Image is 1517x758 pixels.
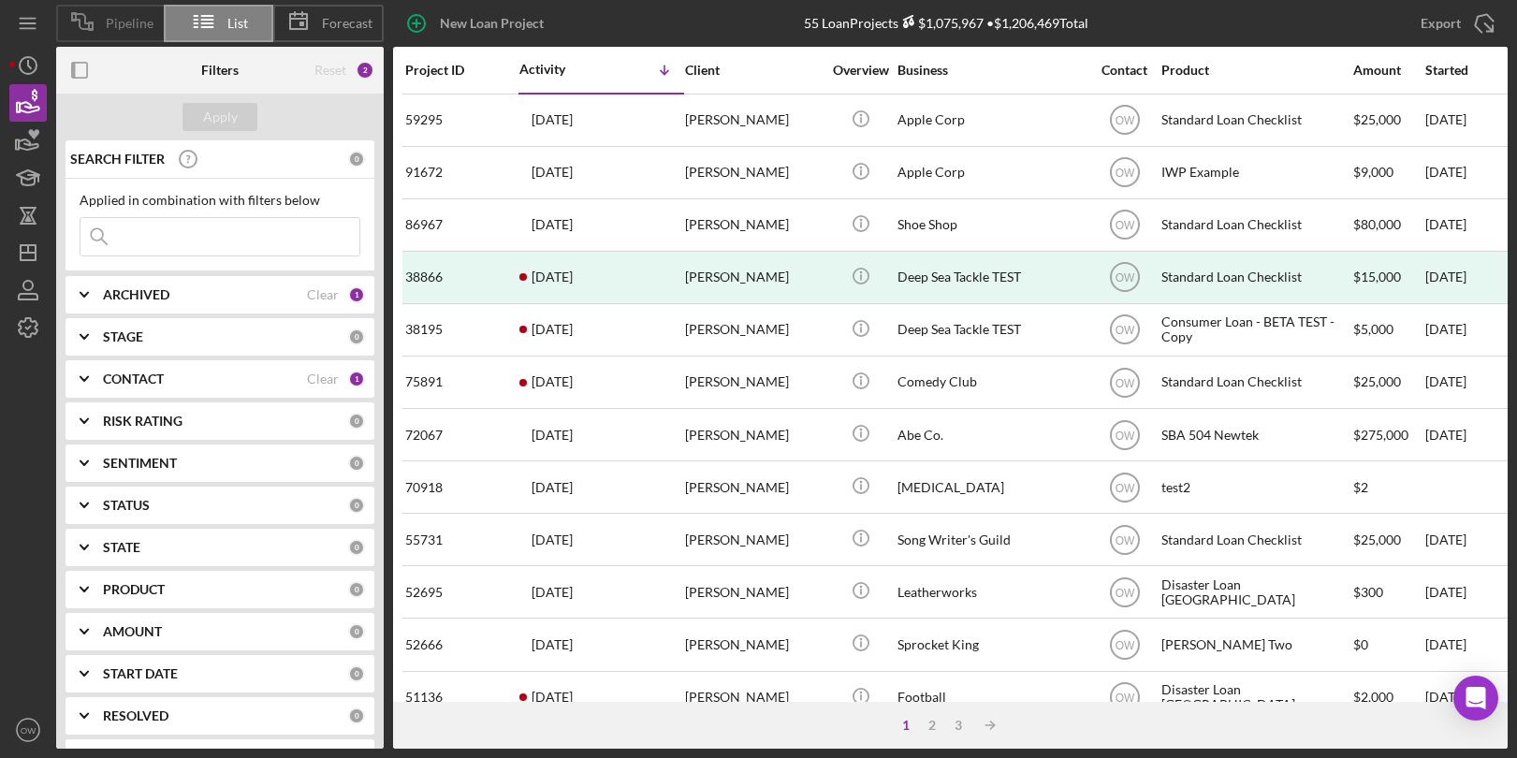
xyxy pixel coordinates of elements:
div: Started [1425,63,1510,78]
div: Clear [307,372,339,386]
span: $2 [1353,479,1368,495]
div: SBA 504 Newtek [1161,410,1349,459]
div: [PERSON_NAME] [685,253,821,302]
div: [PERSON_NAME] [685,200,821,250]
time: 2025-02-07 21:28 [532,270,573,284]
div: Deep Sea Tackle TEST [897,305,1085,355]
div: Contact [1089,63,1160,78]
b: ARCHIVED [103,287,169,302]
b: AMOUNT [103,624,162,639]
div: 52695 [405,567,518,617]
div: 91672 [405,148,518,197]
b: RISK RATING [103,414,182,429]
div: Apple Corp [897,95,1085,145]
time: 2023-10-20 18:23 [532,637,573,652]
span: $2,000 [1353,689,1393,705]
text: OW [1115,167,1134,180]
div: $25,000 [1353,95,1423,145]
div: Standard Loan Checklist [1161,200,1349,250]
time: 2023-10-20 21:47 [532,585,573,600]
div: Sprocket King [897,620,1085,669]
b: SEARCH FILTER [70,152,165,167]
b: CONTACT [103,372,164,386]
div: 72067 [405,410,518,459]
span: Pipeline [106,16,153,31]
div: Standard Loan Checklist [1161,357,1349,407]
div: New Loan Project [440,5,544,42]
time: 2023-10-20 18:13 [532,690,573,705]
div: 0 [348,151,365,168]
div: 55731 [405,515,518,564]
div: [PERSON_NAME] [685,567,821,617]
div: [PERSON_NAME] [685,515,821,564]
div: 55 Loan Projects • $1,206,469 Total [804,15,1088,31]
span: $5,000 [1353,321,1393,337]
text: OW [1115,271,1134,284]
div: Overview [825,63,896,78]
div: 0 [348,707,365,724]
div: 0 [348,328,365,345]
text: OW [1115,219,1134,232]
div: 0 [348,497,365,514]
div: IWP Example [1161,148,1349,197]
div: Clear [307,287,339,302]
div: 0 [348,455,365,472]
div: Leatherworks [897,567,1085,617]
div: [DATE] [1425,357,1510,407]
time: 2025-02-06 23:07 [532,322,573,337]
div: [PERSON_NAME] [685,620,821,669]
button: Apply [182,103,257,131]
div: 0 [348,581,365,598]
div: 86967 [405,200,518,250]
div: 75891 [405,357,518,407]
div: [PERSON_NAME] [685,410,821,459]
text: OW [1115,376,1134,389]
div: 0 [348,623,365,640]
text: OW [1115,692,1134,705]
div: Project ID [405,63,518,78]
div: Product [1161,63,1349,78]
time: 2024-08-21 23:54 [532,480,573,495]
div: [PERSON_NAME] [685,357,821,407]
button: Export [1402,5,1508,42]
div: $1,075,967 [898,15,984,31]
span: $9,000 [1353,164,1393,180]
div: [PERSON_NAME] [685,95,821,145]
time: 2024-09-11 21:09 [532,428,573,443]
div: 2 [356,61,374,80]
div: Football [897,673,1085,722]
div: 1 [348,286,365,303]
span: $80,000 [1353,216,1401,232]
div: [DATE] [1425,673,1510,722]
b: STAGE [103,329,143,344]
div: [DATE] [1425,620,1510,669]
text: OW [1115,481,1134,494]
div: 52666 [405,620,518,669]
div: 51136 [405,673,518,722]
span: $275,000 [1353,427,1408,443]
div: Song Writer's Guild [897,515,1085,564]
time: 2025-06-18 19:47 [532,217,573,232]
b: START DATE [103,666,178,681]
text: OW [1115,639,1134,652]
div: 59295 [405,95,518,145]
div: [DATE] [1425,200,1510,250]
time: 2025-09-18 18:29 [532,165,573,180]
div: Apply [203,103,238,131]
div: Export [1421,5,1461,42]
span: Forecast [322,16,372,31]
div: 0 [348,413,365,430]
span: $25,000 [1353,532,1401,547]
time: 2025-10-03 15:19 [532,112,573,127]
div: 0 [348,665,365,682]
div: Comedy Club [897,357,1085,407]
text: OW [1115,429,1134,442]
div: Activity [519,62,602,77]
div: Amount [1353,63,1423,78]
time: 2024-11-18 20:45 [532,374,573,389]
div: 1 [348,371,365,387]
div: Disaster Loan [GEOGRAPHIC_DATA] [1161,673,1349,722]
div: [DATE] [1425,253,1510,302]
div: [DATE] [1425,515,1510,564]
div: Open Intercom Messenger [1453,676,1498,721]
